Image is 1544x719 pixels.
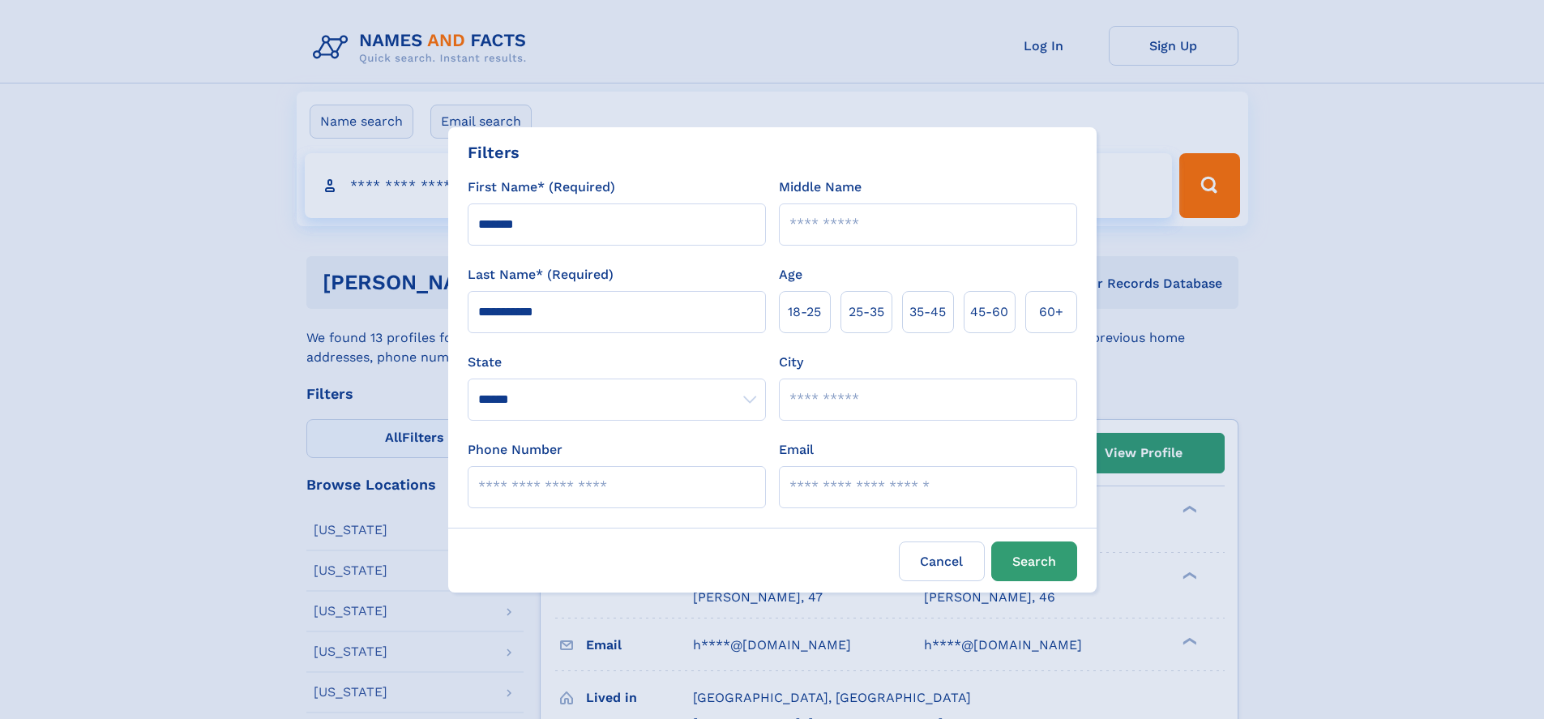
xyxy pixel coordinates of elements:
[909,302,946,322] span: 35‑45
[899,541,985,581] label: Cancel
[779,353,803,372] label: City
[468,265,614,285] label: Last Name* (Required)
[468,140,520,165] div: Filters
[779,265,802,285] label: Age
[849,302,884,322] span: 25‑35
[468,440,562,460] label: Phone Number
[970,302,1008,322] span: 45‑60
[779,440,814,460] label: Email
[468,353,766,372] label: State
[1039,302,1063,322] span: 60+
[468,178,615,197] label: First Name* (Required)
[788,302,821,322] span: 18‑25
[991,541,1077,581] button: Search
[779,178,862,197] label: Middle Name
